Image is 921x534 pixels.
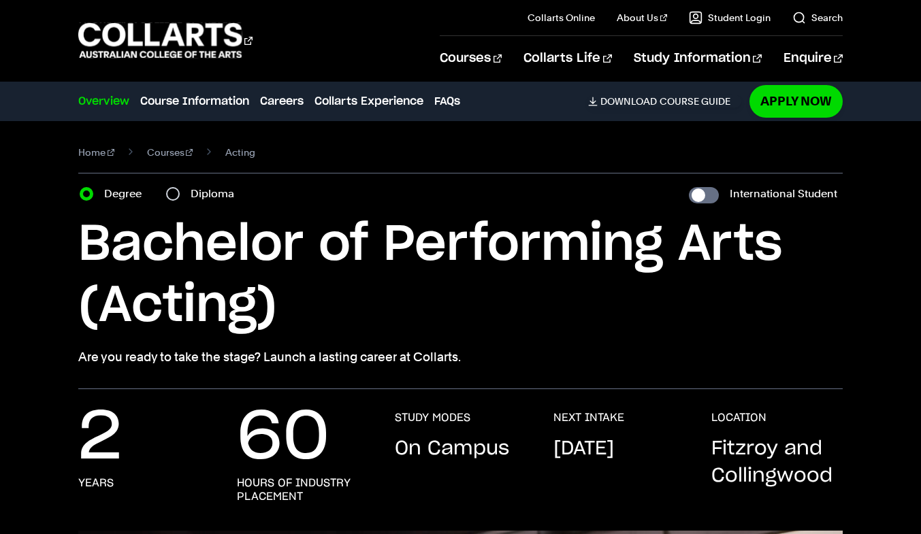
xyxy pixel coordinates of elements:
[78,93,129,110] a: Overview
[395,411,470,424] h3: STUDY MODES
[440,36,502,81] a: Courses
[730,184,837,203] label: International Student
[78,411,122,465] p: 2
[553,411,624,424] h3: NEXT INTAKE
[78,476,114,490] h3: years
[553,435,614,463] p: [DATE]
[78,143,114,162] a: Home
[783,36,843,81] a: Enquire
[237,411,329,465] p: 60
[78,21,253,60] div: Go to homepage
[523,36,611,81] a: Collarts Life
[147,143,193,162] a: Courses
[600,95,657,107] span: Download
[260,93,304,110] a: Careers
[792,11,843,24] a: Search
[711,411,766,424] h3: LOCATION
[434,93,460,110] a: FAQs
[588,95,741,107] a: DownloadCourse Guide
[78,348,843,367] p: Are you ready to take the stage? Launch a lasting career at Collarts.
[617,11,667,24] a: About Us
[634,36,762,81] a: Study Information
[78,214,843,337] h1: Bachelor of Performing Arts (Acting)
[689,11,771,24] a: Student Login
[104,184,150,203] label: Degree
[314,93,423,110] a: Collarts Experience
[237,476,368,503] h3: hours of industry placement
[528,11,595,24] a: Collarts Online
[191,184,242,203] label: Diploma
[395,435,509,463] p: On Campus
[140,93,249,110] a: Course Information
[749,85,843,117] a: Apply Now
[711,435,843,490] p: Fitzroy and Collingwood
[225,143,255,162] span: Acting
